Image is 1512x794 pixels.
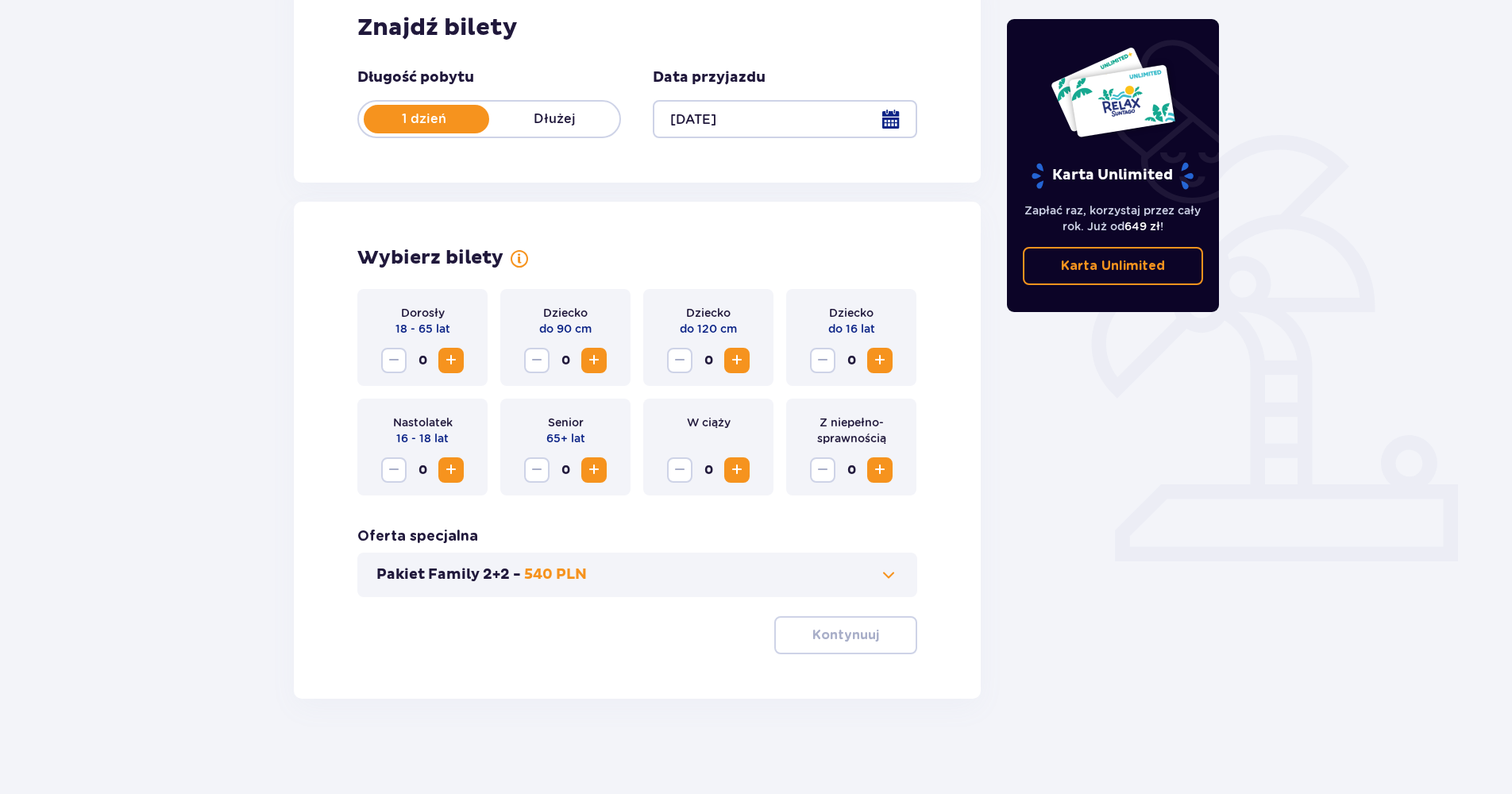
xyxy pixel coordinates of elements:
button: Increase [581,348,607,373]
p: Karta Unlimited [1061,257,1165,275]
p: Dziecko [686,305,731,321]
button: Decrease [524,457,550,483]
span: 649 zł [1124,220,1160,233]
button: Kontynuuj [774,616,917,654]
p: 18 - 65 lat [395,321,450,337]
button: Increase [581,457,607,483]
span: 0 [553,348,578,373]
p: Karta Unlimited [1030,162,1195,190]
p: Senior [548,414,584,430]
button: Decrease [381,348,407,373]
p: do 90 cm [539,321,592,337]
p: Pakiet Family 2+2 - [376,565,521,584]
button: Pakiet Family 2+2 -540 PLN [376,565,898,584]
p: Zapłać raz, korzystaj przez cały rok. Już od ! [1023,202,1204,234]
p: Dziecko [543,305,588,321]
button: Decrease [667,348,692,373]
p: 1 dzień [359,110,489,128]
p: 65+ lat [546,430,585,446]
span: 0 [410,348,435,373]
p: Kontynuuj [812,626,879,644]
p: Dorosły [401,305,445,321]
p: W ciąży [687,414,731,430]
p: 540 PLN [524,565,587,584]
p: Data przyjazdu [653,68,766,87]
h2: Znajdź bilety [357,13,917,43]
p: Z niepełno­sprawnością [799,414,904,446]
a: Karta Unlimited [1023,247,1204,285]
button: Decrease [810,457,835,483]
p: Długość pobytu [357,68,474,87]
button: Decrease [524,348,550,373]
p: Dłużej [489,110,619,128]
button: Decrease [381,457,407,483]
p: do 120 cm [680,321,737,337]
button: Increase [438,348,464,373]
span: 0 [839,348,864,373]
p: Wybierz bilety [357,246,503,270]
span: 0 [696,457,721,483]
span: 0 [553,457,578,483]
button: Decrease [810,348,835,373]
button: Increase [724,457,750,483]
p: Oferta specjalna [357,527,478,546]
p: Nastolatek [393,414,453,430]
span: 0 [839,457,864,483]
p: do 16 lat [828,321,875,337]
button: Increase [867,457,893,483]
span: 0 [696,348,721,373]
button: Increase [724,348,750,373]
p: 16 - 18 lat [396,430,449,446]
button: Increase [867,348,893,373]
span: 0 [410,457,435,483]
button: Increase [438,457,464,483]
button: Decrease [667,457,692,483]
p: Dziecko [829,305,874,321]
